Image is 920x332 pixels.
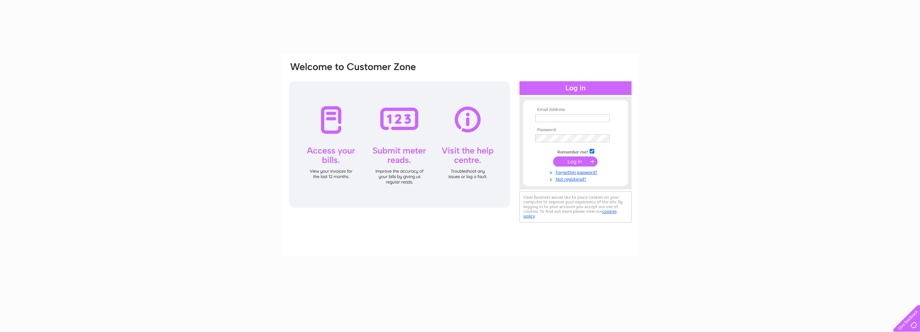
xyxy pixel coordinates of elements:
th: Email Address: [534,107,617,112]
a: Not registered? [535,175,617,182]
a: Forgotten password? [535,168,617,175]
td: Remember me? [534,148,617,155]
input: Submit [553,156,598,167]
div: Clear Business would like to place cookies on your computer to improve your experience of the sit... [519,191,632,223]
a: cookies policy [523,209,617,219]
th: Password: [534,128,617,133]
